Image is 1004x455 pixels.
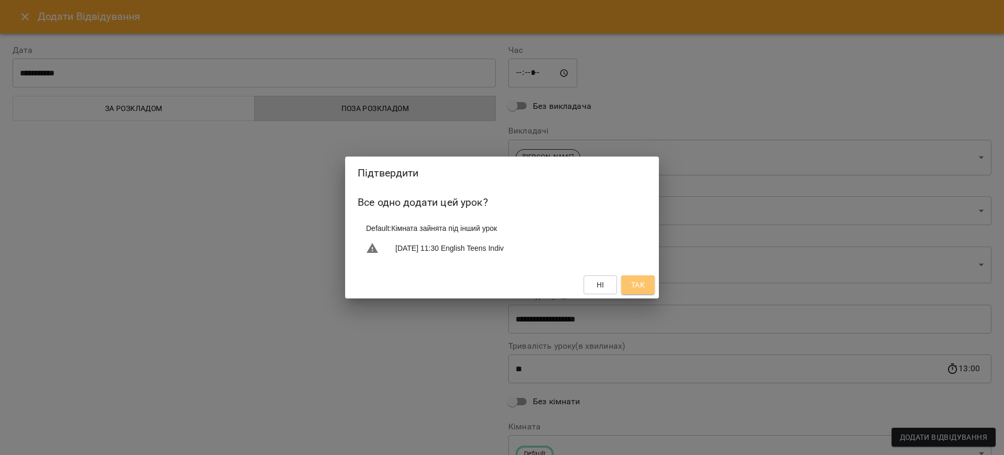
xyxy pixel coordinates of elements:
[631,279,645,291] span: Так
[358,238,646,259] li: [DATE] 11:30 English Teens Indiv
[358,194,646,210] h6: Все одно додати цей урок?
[597,279,604,291] span: Ні
[621,275,655,294] button: Так
[584,275,617,294] button: Ні
[358,219,646,238] li: Default : Кімната зайнята під інший урок
[358,165,646,181] h2: Підтвердити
